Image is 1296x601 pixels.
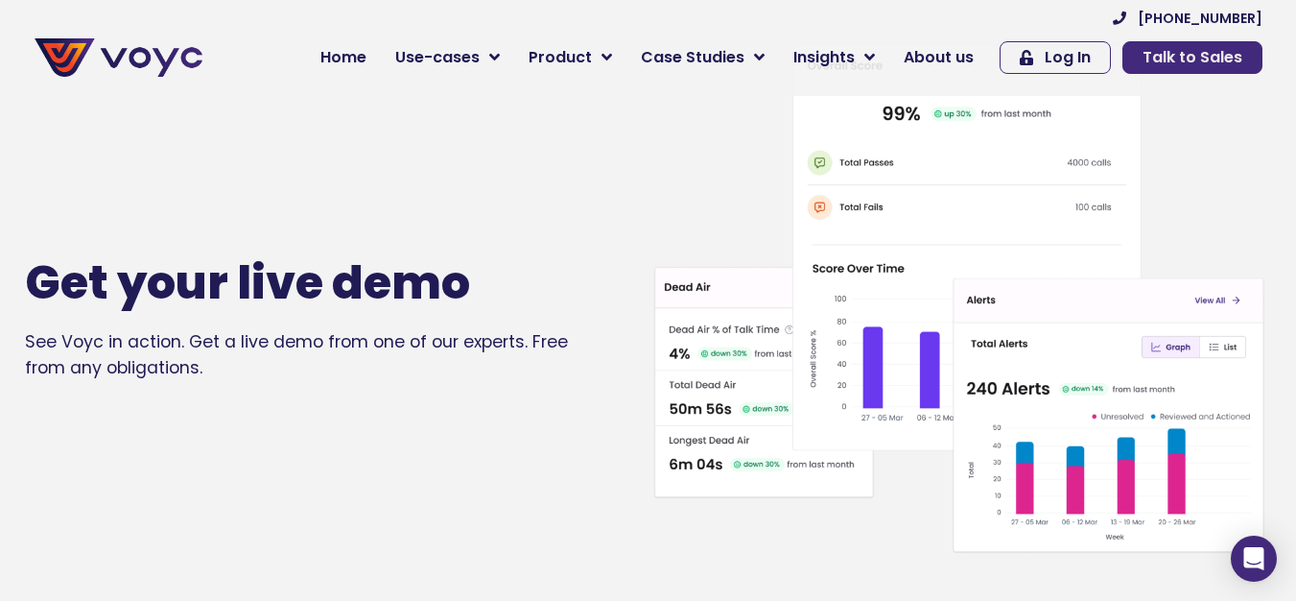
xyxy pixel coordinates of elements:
a: Home [306,38,381,77]
div: Open Intercom Messenger [1231,536,1277,582]
span: Job title [254,156,319,178]
a: About us [889,38,988,77]
span: Insights [793,46,855,69]
a: Use-cases [381,38,514,77]
a: Case Studies [626,38,779,77]
img: voyc-full-logo [35,38,202,77]
span: Phone [254,77,302,99]
span: Home [320,46,366,69]
span: Talk to Sales [1143,50,1242,65]
span: Case Studies [641,46,744,69]
a: Insights [779,38,889,77]
a: Log In [1000,41,1111,74]
a: Talk to Sales [1122,41,1262,74]
span: Product [529,46,592,69]
a: Privacy Policy [395,399,485,419]
h1: Get your live demo [25,255,591,311]
a: [PHONE_NUMBER] [1113,12,1262,25]
div: See Voyc in action. Get a live demo from one of our experts. Free from any obligations. [25,329,648,380]
span: Log In [1045,50,1091,65]
a: Product [514,38,626,77]
span: About us [904,46,974,69]
span: [PHONE_NUMBER] [1138,12,1262,25]
span: Use-cases [395,46,480,69]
